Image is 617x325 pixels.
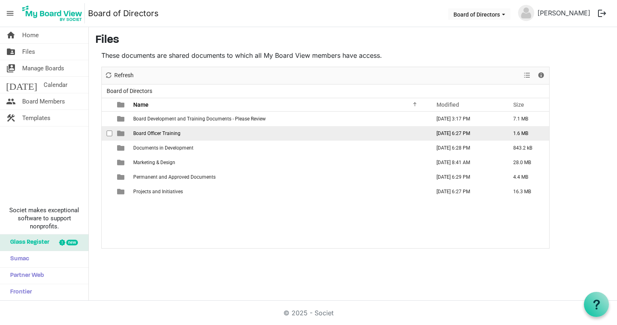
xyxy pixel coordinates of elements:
[428,155,505,170] td: September 09, 2025 8:41 AM column header Modified
[6,251,29,267] span: Sumac
[131,126,428,141] td: Board Officer Training is template cell column header Name
[131,155,428,170] td: Marketing & Design is template cell column header Name
[112,170,131,184] td: is template cell column header type
[22,27,39,43] span: Home
[6,284,32,300] span: Frontier
[131,112,428,126] td: Board Development and Training Documents - Please Review is template cell column header Name
[6,60,16,76] span: switch_account
[133,189,183,194] span: Projects and Initiatives
[102,126,112,141] td: checkbox
[428,184,505,199] td: September 15, 2025 6:27 PM column header Modified
[505,126,549,141] td: 1.6 MB is template cell column header Size
[594,5,611,22] button: logout
[6,44,16,60] span: folder_shared
[133,131,180,136] span: Board Officer Training
[505,184,549,199] td: 16.3 MB is template cell column header Size
[428,170,505,184] td: September 15, 2025 6:29 PM column header Modified
[20,3,85,23] img: My Board View Logo
[95,34,611,47] h3: Files
[102,141,112,155] td: checkbox
[66,240,78,245] div: new
[4,206,85,230] span: Societ makes exceptional software to support nonprofits.
[112,155,131,170] td: is template cell column header type
[133,145,193,151] span: Documents in Development
[102,170,112,184] td: checkbox
[105,86,154,96] span: Board of Directors
[103,70,135,80] button: Refresh
[518,5,534,21] img: no-profile-picture.svg
[6,77,37,93] span: [DATE]
[113,70,134,80] span: Refresh
[428,112,505,126] td: September 15, 2025 3:17 PM column header Modified
[102,155,112,170] td: checkbox
[513,101,524,108] span: Size
[536,70,547,80] button: Details
[20,3,88,23] a: My Board View Logo
[6,93,16,110] span: people
[112,126,131,141] td: is template cell column header type
[133,160,175,165] span: Marketing & Design
[505,170,549,184] td: 4.4 MB is template cell column header Size
[448,8,510,20] button: Board of Directors dropdownbutton
[534,67,548,84] div: Details
[22,44,35,60] span: Files
[283,309,334,317] a: © 2025 - Societ
[6,268,44,284] span: Partner Web
[6,234,49,251] span: Glass Register
[505,155,549,170] td: 28.0 MB is template cell column header Size
[6,110,16,126] span: construction
[102,184,112,199] td: checkbox
[112,141,131,155] td: is template cell column header type
[520,67,534,84] div: View
[101,51,550,60] p: These documents are shared documents to which all My Board View members have access.
[102,112,112,126] td: checkbox
[428,141,505,155] td: September 15, 2025 6:28 PM column header Modified
[88,5,159,21] a: Board of Directors
[131,170,428,184] td: Permanent and Approved Documents is template cell column header Name
[22,60,64,76] span: Manage Boards
[112,184,131,199] td: is template cell column header type
[112,112,131,126] td: is template cell column header type
[505,141,549,155] td: 843.2 kB is template cell column header Size
[437,101,459,108] span: Modified
[44,77,67,93] span: Calendar
[102,67,136,84] div: Refresh
[22,93,65,110] span: Board Members
[428,126,505,141] td: September 15, 2025 6:27 PM column header Modified
[133,174,216,180] span: Permanent and Approved Documents
[522,70,532,80] button: View dropdownbutton
[534,5,594,21] a: [PERSON_NAME]
[2,6,18,21] span: menu
[22,110,50,126] span: Templates
[131,184,428,199] td: Projects and Initiatives is template cell column header Name
[131,141,428,155] td: Documents in Development is template cell column header Name
[6,27,16,43] span: home
[133,116,266,122] span: Board Development and Training Documents - Please Review
[505,112,549,126] td: 7.1 MB is template cell column header Size
[133,101,149,108] span: Name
